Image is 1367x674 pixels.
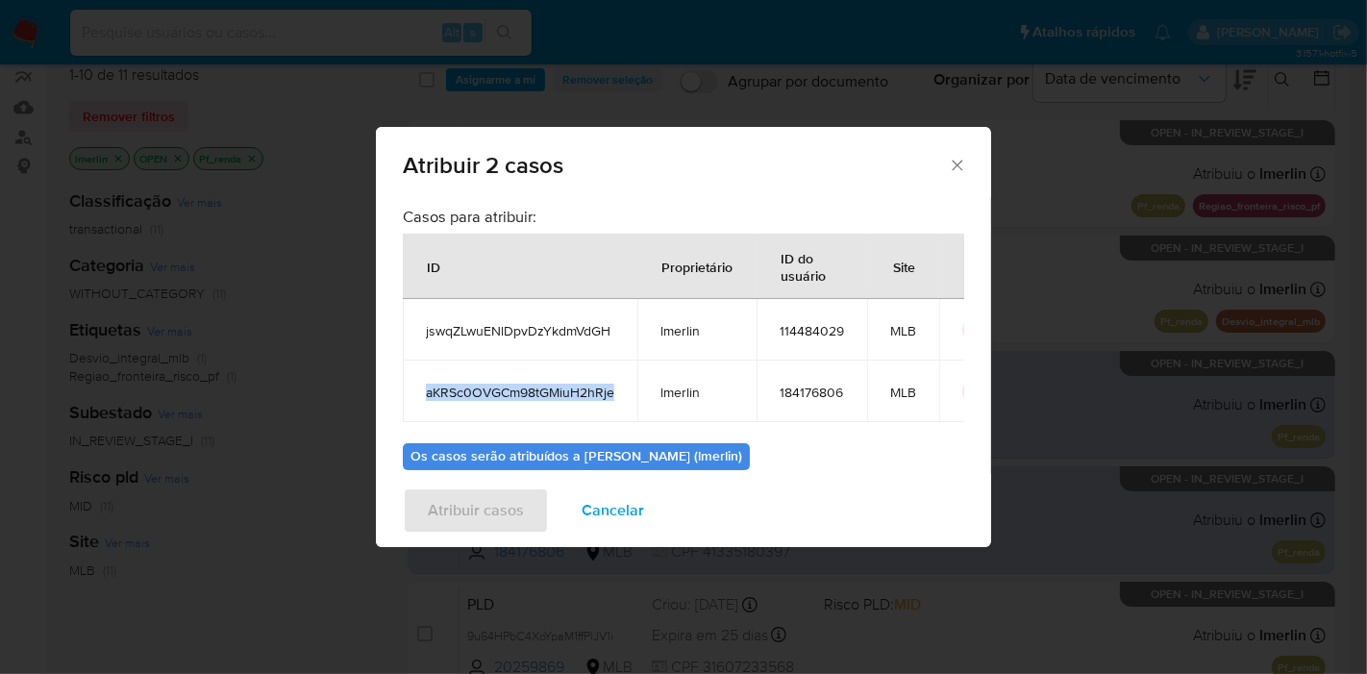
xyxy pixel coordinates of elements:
button: Fechar a janela [948,156,965,173]
button: Cancelar [557,487,669,534]
span: jswqZLwuENlDpvDzYkdmVdGH [426,322,614,339]
button: icon-button [962,380,985,403]
span: Atribuir 2 casos [403,154,948,177]
button: icon-button [962,318,985,341]
span: aKRSc0OVGCm98tGMiuH2hRje [426,384,614,401]
div: Site [870,243,938,289]
span: 114484029 [780,322,844,339]
b: Os casos serão atribuídos a [PERSON_NAME] (lmerlin) [410,446,742,465]
div: assign-modal [376,127,991,547]
div: Proprietário [638,243,756,289]
div: ID do usuário [758,235,866,298]
span: lmerlin [660,322,733,339]
h3: Casos para atribuir: [403,207,964,226]
span: lmerlin [660,384,733,401]
span: MLB [890,384,916,401]
span: Cancelar [582,489,644,532]
div: ID [404,243,463,289]
span: MLB [890,322,916,339]
span: 184176806 [780,384,844,401]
